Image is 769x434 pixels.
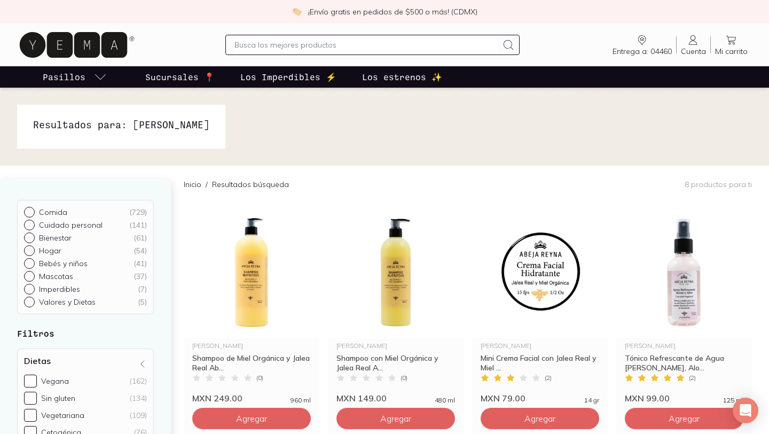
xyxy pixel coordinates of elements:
[129,220,147,230] div: ( 141 )
[733,398,758,423] div: Open Intercom Messenger
[184,207,319,338] img: Shampoo de Miel Orgánica y Jalea Real Abeja Reyna 960ml
[435,397,455,404] span: 480 ml
[256,375,263,381] span: ( 0 )
[545,375,552,381] span: ( 2 )
[130,376,147,386] div: (162)
[134,259,147,268] div: ( 41 )
[39,259,88,268] p: Bebés y niños
[685,180,752,189] p: 8 productos para ti
[138,284,147,294] div: ( 7 )
[184,207,319,404] a: Shampoo de Miel Orgánica y Jalea Real Abeja Reyna 960ml[PERSON_NAME]Shampoo de Miel Orgánica y Ja...
[138,297,147,307] div: ( 5 )
[380,413,411,424] span: Agregar
[608,34,676,56] a: Entrega a: 04460
[681,46,706,56] span: Cuenta
[625,343,743,349] div: [PERSON_NAME]
[130,393,147,403] div: (134)
[689,375,696,381] span: ( 2 )
[240,71,336,83] p: Los Imperdibles ⚡️
[134,272,147,281] div: ( 37 )
[134,246,147,255] div: ( 54 )
[613,46,672,56] span: Entrega a: 04460
[39,246,61,255] p: Hogar
[39,220,103,230] p: Cuidado personal
[360,66,444,88] a: Los estrenos ✨
[234,38,497,51] input: Busca los mejores productos
[336,343,455,349] div: [PERSON_NAME]
[143,66,217,88] a: Sucursales 📍
[715,46,748,56] span: Mi carrito
[192,353,311,373] div: Shampoo de Miel Orgánica y Jalea Real Ab...
[401,375,407,381] span: ( 0 )
[39,272,73,281] p: Mascotas
[481,353,599,373] div: Mini Crema Facial con Jalea Real y Miel ...
[129,207,147,217] div: ( 729 )
[24,375,37,387] input: Vegana(162)
[677,34,710,56] a: Cuenta
[130,410,147,420] div: (109)
[625,408,743,429] button: Agregar
[669,413,700,424] span: Agregar
[24,355,51,366] h4: Dietas
[711,34,752,56] a: Mi carrito
[17,328,54,338] strong: Filtros
[192,393,242,404] span: MXN 249.00
[43,71,85,83] p: Pasillos
[134,233,147,243] div: ( 61 )
[616,207,752,404] a: Tónico Refrescante de Agua de Rosas, Aloe Vera y Miel Orgánica Abeja Reyna[PERSON_NAME]Tónico Ref...
[291,397,311,404] span: 960 ml
[723,397,743,404] span: 125 ml
[24,392,37,405] input: Sin gluten(134)
[336,353,455,373] div: Shampoo con Miel Orgánica y Jalea Real A...
[336,408,455,429] button: Agregar
[192,408,311,429] button: Agregar
[41,376,69,386] div: Vegana
[292,7,302,17] img: check
[328,207,464,404] a: Shampoo con Miel Orgánica y Jalea Real Abeja Reyna[PERSON_NAME]Shampoo con Miel Orgánica y Jalea ...
[145,71,215,83] p: Sucursales 📍
[308,6,477,17] p: ¡Envío gratis en pedidos de $500 o más! (CDMX)
[336,393,387,404] span: MXN 149.00
[328,207,464,338] img: Shampoo con Miel Orgánica y Jalea Real Abeja Reyna
[201,179,212,190] span: /
[33,118,209,131] h1: Resultados para: [PERSON_NAME]
[184,180,201,189] a: Inicio
[584,397,599,404] span: 14 gr
[616,207,752,338] img: Tónico Refrescante de Agua de Rosas, Aloe Vera y Miel Orgánica Abeja Reyna
[212,179,289,190] p: Resultados búsqueda
[472,207,608,338] img: 30649 Crema Facial Hidratante 1
[481,343,599,349] div: [PERSON_NAME]
[481,408,599,429] button: Agregar
[39,207,67,217] p: Comida
[39,284,80,294] p: Imperdibles
[41,393,75,403] div: Sin gluten
[24,409,37,422] input: Vegetariana(109)
[472,207,608,404] a: 30649 Crema Facial Hidratante 1[PERSON_NAME]Mini Crema Facial con Jalea Real y Miel ...(2)MXN 79....
[481,393,525,404] span: MXN 79.00
[39,297,96,307] p: Valores y Dietas
[524,413,555,424] span: Agregar
[236,413,267,424] span: Agregar
[625,353,743,373] div: Tónico Refrescante de Agua [PERSON_NAME], Alo...
[238,66,339,88] a: Los Imperdibles ⚡️
[192,343,311,349] div: [PERSON_NAME]
[625,393,670,404] span: MXN 99.00
[39,233,72,243] p: Bienestar
[362,71,442,83] p: Los estrenos ✨
[41,410,84,420] div: Vegetariana
[41,66,109,88] a: pasillo-todos-link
